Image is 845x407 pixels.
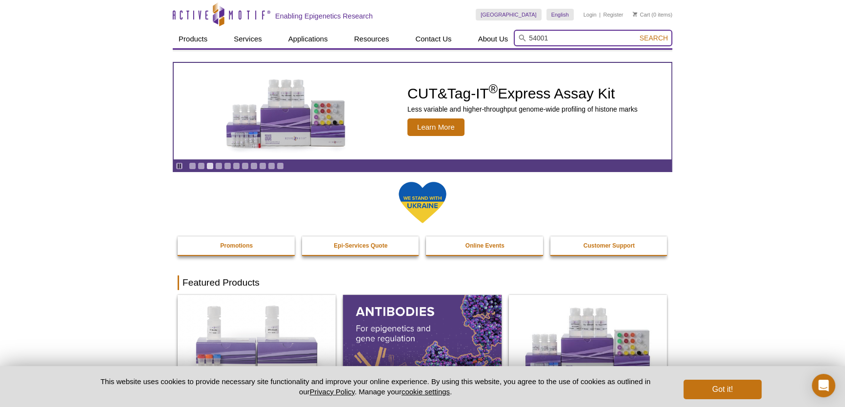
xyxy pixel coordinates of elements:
[178,275,667,290] h2: Featured Products
[633,9,672,20] li: (0 items)
[198,162,205,170] a: Go to slide 2
[684,380,762,399] button: Got it!
[176,162,183,170] a: Toggle autoplay
[334,242,387,249] strong: Epi-Services Quote
[637,34,671,42] button: Search
[407,105,638,114] p: Less variable and higher-throughput genome-wide profiling of histone marks
[277,162,284,170] a: Go to slide 11
[83,376,667,397] p: This website uses cookies to provide necessary site functionality and improve your online experie...
[409,30,457,48] a: Contact Us
[282,30,334,48] a: Applications
[640,34,668,42] span: Search
[178,295,336,390] img: DNA Library Prep Kit for Illumina
[633,12,637,17] img: Your Cart
[206,162,214,170] a: Go to slide 3
[220,242,253,249] strong: Promotions
[205,58,366,165] img: CUT&Tag-IT Express Assay Kit
[402,388,450,396] button: cookie settings
[812,374,835,397] div: Open Intercom Messenger
[343,295,501,390] img: All Antibodies
[348,30,395,48] a: Resources
[426,236,544,255] a: Online Events
[476,9,542,20] a: [GEOGRAPHIC_DATA]
[173,30,213,48] a: Products
[583,242,635,249] strong: Customer Support
[603,11,623,18] a: Register
[583,11,597,18] a: Login
[302,236,420,255] a: Epi-Services Quote
[268,162,275,170] a: Go to slide 10
[189,162,196,170] a: Go to slide 1
[174,63,671,159] article: CUT&Tag-IT Express Assay Kit
[310,388,355,396] a: Privacy Policy
[407,86,638,101] h2: CUT&Tag-IT Express Assay Kit
[514,30,672,46] input: Keyword, Cat. No.
[633,11,650,18] a: Cart
[550,236,668,255] a: Customer Support
[178,236,296,255] a: Promotions
[259,162,266,170] a: Go to slide 9
[215,162,222,170] a: Go to slide 4
[174,63,671,159] a: CUT&Tag-IT Express Assay Kit CUT&Tag-IT®Express Assay Kit Less variable and higher-throughput gen...
[275,12,373,20] h2: Enabling Epigenetics Research
[472,30,514,48] a: About Us
[546,9,574,20] a: English
[407,118,464,136] span: Learn More
[228,30,268,48] a: Services
[250,162,258,170] a: Go to slide 8
[599,9,601,20] li: |
[398,181,447,224] img: We Stand With Ukraine
[465,242,504,249] strong: Online Events
[233,162,240,170] a: Go to slide 6
[224,162,231,170] a: Go to slide 5
[241,162,249,170] a: Go to slide 7
[509,295,667,390] img: CUT&Tag-IT® Express Assay Kit
[489,82,498,96] sup: ®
